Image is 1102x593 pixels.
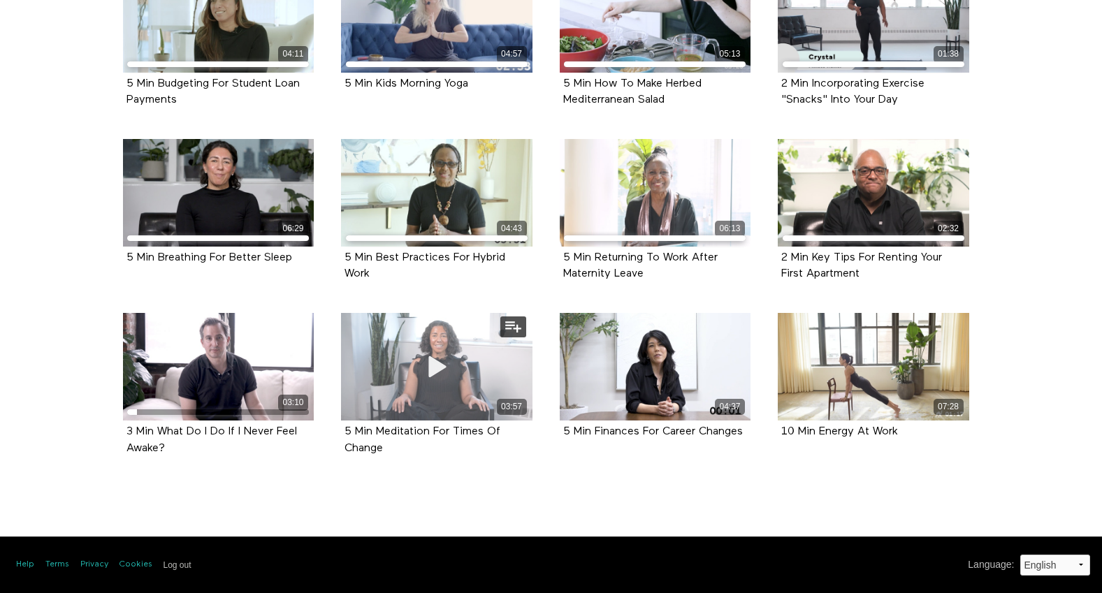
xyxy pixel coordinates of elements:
a: 5 Min Best Practices For Hybrid Work [345,252,505,279]
a: Cookies [119,559,152,571]
a: 2 Min Key Tips For Renting Your First Apartment [781,252,942,279]
a: Terms [45,559,69,571]
strong: 5 Min Returning To Work After Maternity Leave [563,252,718,279]
strong: 5 Min Budgeting For Student Loan Payments [126,78,300,105]
div: 05:13 [715,46,745,62]
div: 04:57 [497,46,527,62]
div: 02:32 [934,221,964,237]
div: 03:57 [497,399,527,415]
strong: 5 Min Meditation For Times Of Change [345,426,500,453]
div: 04:43 [497,221,527,237]
strong: 2 Min Incorporating Exercise "Snacks" Into Your Day [781,78,925,105]
a: 5 Min Returning To Work After Maternity Leave [563,252,718,279]
strong: 5 Min Breathing For Better Sleep [126,252,292,263]
button: Add to my list [500,316,526,337]
strong: 5 Min Best Practices For Hybrid Work [345,252,505,279]
strong: 5 Min How To Make Herbed Mediterranean Salad [563,78,702,105]
div: 06:29 [278,221,308,237]
strong: 2 Min Key Tips For Renting Your First Apartment [781,252,942,279]
a: 5 Min Budgeting For Student Loan Payments [126,78,300,105]
a: Privacy [80,559,108,571]
a: 5 Min Meditation For Times Of Change [345,426,500,453]
: 2 Min Incorporating Exercise "Snacks" Into Your Day [781,78,925,105]
a: 10 Min Energy At Work [781,426,898,437]
a: 10 Min Energy At Work 07:28 [778,313,969,420]
a: 2 Min Key Tips For Renting Your First Apartment 02:32 [778,139,969,247]
strong: 10 Min Energy At Work [781,426,898,437]
a: 5 Min Returning To Work After Maternity Leave 06:13 [560,139,751,247]
div: 03:10 [278,395,308,411]
a: 5 Min How To Make Herbed Mediterranean Salad [563,78,702,105]
a: 3 Min What Do I Do If I Never Feel Awake? 03:10 [123,313,314,420]
div: 07:28 [934,399,964,415]
a: Help [16,559,34,571]
a: 5 Min Breathing For Better Sleep 06:29 [123,139,314,247]
a: 3 Min What Do I Do If I Never Feel Awake? [126,426,297,453]
div: 01:38 [934,46,964,62]
a: 5 Min Kids Morning Yoga [345,78,468,89]
a: 5 Min Best Practices For Hybrid Work 04:43 [341,139,532,247]
a: 5 Min Meditation For Times Of Change 03:57 [341,313,532,420]
strong: 3 Min What Do I Do If I Never Feel Awake? [126,426,297,453]
input: Log out [164,560,191,570]
div: 06:13 [715,221,745,237]
label: Language : [968,557,1014,572]
div: 04:11 [278,46,308,62]
a: 5 Min Breathing For Better Sleep [126,252,292,263]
